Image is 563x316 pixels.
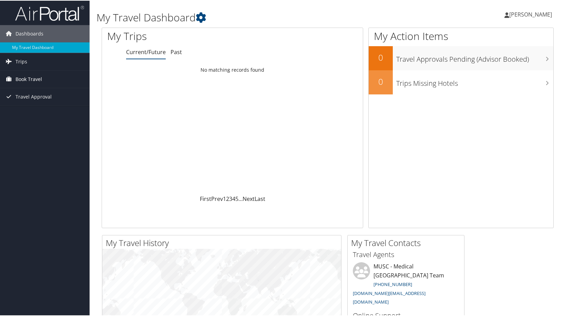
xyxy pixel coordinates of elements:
[369,28,553,43] h1: My Action Items
[351,236,464,248] h2: My Travel Contacts
[509,10,552,18] span: [PERSON_NAME]
[235,194,238,202] a: 5
[373,281,412,287] a: [PHONE_NUMBER]
[229,194,232,202] a: 3
[96,10,405,24] h1: My Travel Dashboard
[107,28,249,43] h1: My Trips
[353,289,426,305] a: [DOMAIN_NAME][EMAIL_ADDRESS][DOMAIN_NAME]
[243,194,255,202] a: Next
[238,194,243,202] span: …
[353,249,459,259] h3: Travel Agents
[106,236,341,248] h2: My Travel History
[232,194,235,202] a: 4
[15,4,84,21] img: airportal-logo.png
[102,63,363,75] td: No matching records found
[369,70,553,94] a: 0Trips Missing Hotels
[16,88,52,105] span: Travel Approval
[369,45,553,70] a: 0Travel Approvals Pending (Advisor Booked)
[396,50,553,63] h3: Travel Approvals Pending (Advisor Booked)
[504,3,559,24] a: [PERSON_NAME]
[226,194,229,202] a: 2
[16,24,43,42] span: Dashboards
[369,51,393,63] h2: 0
[16,52,27,70] span: Trips
[126,48,166,55] a: Current/Future
[369,75,393,87] h2: 0
[396,74,553,88] h3: Trips Missing Hotels
[200,194,211,202] a: First
[223,194,226,202] a: 1
[16,70,42,87] span: Book Travel
[171,48,182,55] a: Past
[255,194,265,202] a: Last
[349,262,462,307] li: MUSC - Medical [GEOGRAPHIC_DATA] Team
[211,194,223,202] a: Prev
